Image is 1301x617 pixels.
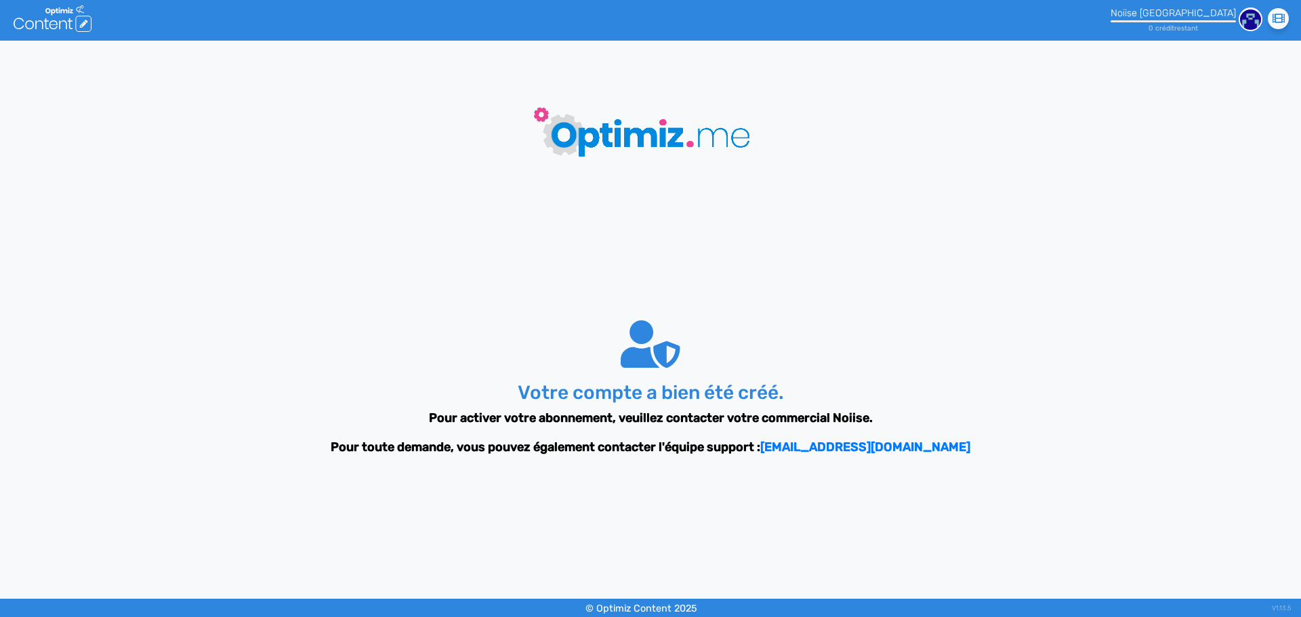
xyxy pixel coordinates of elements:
div: V1.13.5 [1272,599,1291,617]
img: loader-big-blue.gif [498,73,803,188]
div: Noiise [GEOGRAPHIC_DATA] [1111,7,1236,19]
small: © Optimiz Content 2025 [585,603,697,614]
h3: Votre compte a bien été créé. [254,381,1047,404]
img: f826cda2481552256c8a6435b04bf02d [1239,7,1262,31]
small: 0 crédit restant [1149,24,1198,33]
p: Pour activer votre abonnement, veuillez contacter votre commercial Noiise. [254,409,1047,427]
a: [EMAIL_ADDRESS][DOMAIN_NAME] [760,440,970,454]
p: Pour toute demande, vous pouvez également contacter l'équipe support : [254,438,1047,456]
